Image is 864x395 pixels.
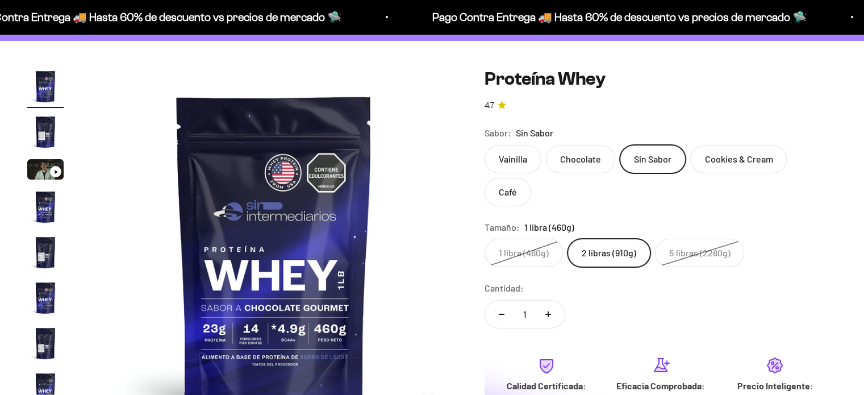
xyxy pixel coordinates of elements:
img: Proteína Whey [27,68,64,105]
button: Ir al artículo 2 [27,114,64,153]
span: 4.7 [485,99,494,112]
button: Ir al artículo 3 [27,159,64,183]
strong: Calidad Certificada: [507,380,586,391]
img: Proteína Whey [27,189,64,225]
button: Ir al artículo 4 [27,189,64,228]
legend: Tamaño: [485,220,520,235]
button: Ir al artículo 6 [27,280,64,319]
button: Aumentar cantidad [532,301,565,328]
img: Proteína Whey [27,234,64,271]
button: Ir al artículo 1 [27,68,64,108]
button: Reducir cantidad [485,301,518,328]
span: 1 libra (460g) [524,220,574,235]
legend: Sabor: [485,126,511,140]
a: 4.74.7 de 5.0 estrellas [485,99,837,112]
img: Proteína Whey [27,114,64,150]
img: Proteína Whey [27,280,64,316]
strong: Precio Inteligente: [737,380,813,391]
label: Cantidad: [485,281,524,296]
strong: Eficacia Comprobada: [616,380,705,391]
h1: Proteína Whey [485,68,837,90]
p: Pago Contra Entrega 🚚 Hasta 60% de descuento vs precios de mercado 🛸 [431,8,805,26]
span: Sin Sabor [516,126,553,140]
img: Proteína Whey [27,325,64,361]
button: Ir al artículo 5 [27,234,64,274]
button: Ir al artículo 7 [27,325,64,365]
